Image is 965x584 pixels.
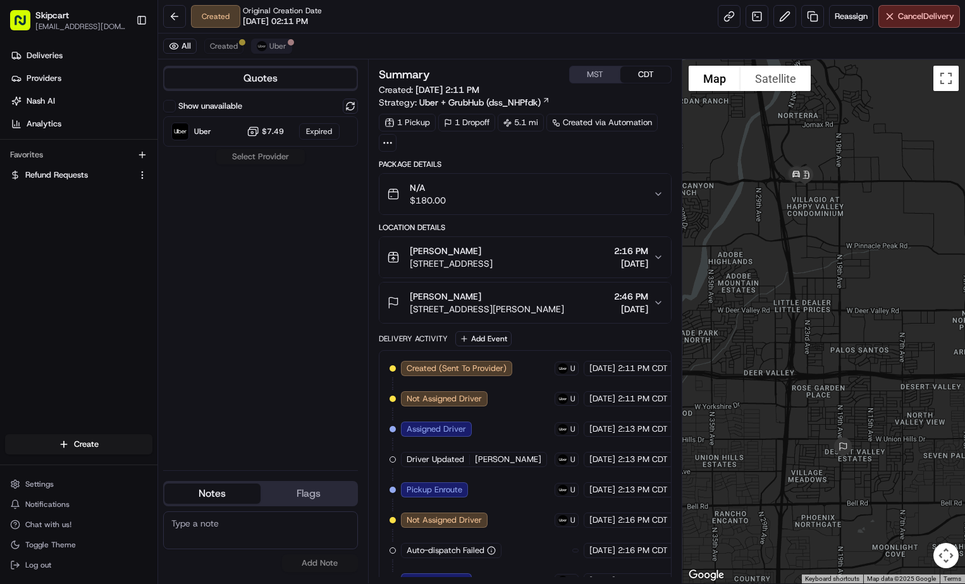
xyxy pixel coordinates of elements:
button: Quotes [164,68,357,88]
span: Settings [25,479,54,489]
span: [DATE] [614,303,648,315]
button: Notifications [5,496,152,513]
span: [PERSON_NAME] [410,245,481,257]
button: Map camera controls [933,543,959,568]
span: N/A [410,181,446,194]
span: Analytics [27,118,61,130]
a: Deliveries [5,46,157,66]
div: 💻 [107,284,117,294]
div: Favorites [5,145,152,165]
span: 2:16 PM CDT [618,514,668,526]
span: [DATE] [112,196,138,206]
span: Uber [570,363,575,374]
span: Pylon [126,313,153,323]
span: [DATE] [614,257,648,270]
div: Past conversations [13,164,81,174]
img: uber-new-logo.jpeg [558,454,568,465]
a: Refund Requests [10,169,132,181]
span: • [105,230,109,240]
img: Uber [172,123,188,140]
img: uber-new-logo.jpeg [257,41,267,51]
p: Welcome 👋 [13,51,230,71]
label: Show unavailable [178,100,242,112]
span: Uber + GrubHub (dss_NHPfdk) [419,96,541,109]
span: Uber [269,41,286,51]
button: Keyboard shortcuts [805,575,859,583]
img: 1736555255976-a54dd68f-1ca7-489b-9aae-adbdc363a1c4 [25,231,35,241]
div: Package Details [379,159,672,169]
span: 2:11 PM CDT [618,393,668,405]
span: [DATE] [589,423,615,435]
button: MST [570,66,620,83]
a: Created via Automation [546,114,658,131]
div: Start new chat [57,121,207,133]
span: [PERSON_NAME] [410,290,481,303]
span: 2:13 PM CDT [618,484,668,496]
span: Toggle Theme [25,540,76,550]
span: Assigned Driver [407,423,466,435]
img: uber-new-logo.jpeg [558,424,568,434]
img: Brigitte Vinadas [13,218,33,238]
img: 1736555255976-a54dd68f-1ca7-489b-9aae-adbdc363a1c4 [25,197,35,207]
button: Toggle Theme [5,536,152,554]
button: $7.49 [247,125,284,138]
img: 1732323095091-59ea418b-cfe3-43c8-9ae0-d0d06d6fd42c [27,121,49,143]
button: See all [196,162,230,177]
span: Not Assigned Driver [407,514,482,526]
button: Chat with us! [5,516,152,533]
button: Uber [251,39,292,54]
div: 📗 [13,284,23,294]
div: 1 Pickup [379,114,436,131]
span: API Documentation [120,283,203,295]
span: [DATE] [589,454,615,465]
button: N/A$180.00 [379,174,672,214]
div: Expired [299,123,340,140]
a: Nash AI [5,91,157,111]
button: All [163,39,197,54]
span: Log out [25,560,51,570]
a: 📗Knowledge Base [8,277,102,300]
div: Strategy: [379,96,550,109]
button: Show satellite imagery [741,66,811,91]
button: Show street map [689,66,741,91]
span: [DATE] [589,363,615,374]
span: Notifications [25,499,70,509]
a: Powered byPylon [89,313,153,323]
span: • [105,196,109,206]
input: Clear [33,82,209,95]
button: [PERSON_NAME][STREET_ADDRESS][PERSON_NAME]2:46 PM[DATE] [379,283,672,323]
h3: Summary [379,69,430,80]
button: Reassign [829,5,873,28]
span: Reassign [835,11,868,22]
span: Refund Requests [25,169,88,181]
img: Google [685,567,727,583]
button: Refund Requests [5,165,152,185]
span: Auto-dispatch Failed [407,545,484,556]
a: Open this area in Google Maps (opens a new window) [685,567,727,583]
a: Terms [943,575,961,582]
div: Location Details [379,222,672,233]
button: [EMAIL_ADDRESS][DOMAIN_NAME] [35,21,126,32]
button: Settings [5,475,152,493]
span: Cancel Delivery [898,11,954,22]
span: [DATE] [589,484,615,496]
span: Driver Updated [407,454,464,465]
button: Skipcart [35,9,69,21]
span: [DATE] 02:11 PM [243,16,308,27]
span: [DATE] 2:11 PM [415,84,479,95]
img: uber-new-logo.jpeg [558,485,568,495]
span: [DATE] [112,230,138,240]
span: $180.00 [410,194,446,207]
span: Deliveries [27,50,63,61]
span: [PERSON_NAME] [39,196,102,206]
div: 1 Dropoff [438,114,495,131]
span: 2:13 PM CDT [618,454,668,465]
span: Map data ©2025 Google [867,575,936,582]
span: [PERSON_NAME] [475,454,541,465]
span: Not Assigned Driver [407,393,482,405]
span: Create [74,439,99,450]
span: Created (Sent To Provider) [407,363,507,374]
span: Uber [570,485,575,495]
